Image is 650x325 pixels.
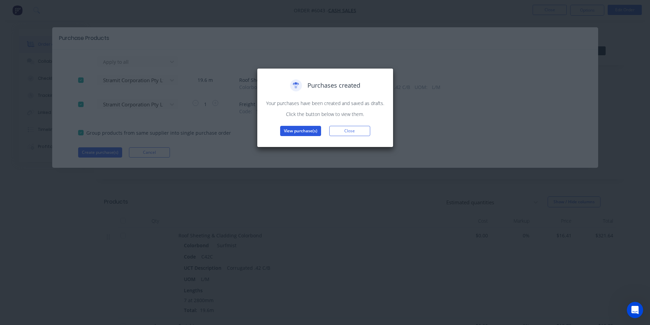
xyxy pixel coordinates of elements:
button: Close [329,126,370,136]
span: Purchases created [307,81,360,90]
p: Your purchases have been created and saved as drafts. [264,100,386,107]
p: Click the button below to view them. [264,110,386,118]
iframe: Intercom live chat [627,302,643,318]
button: View purchase(s) [280,126,321,136]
